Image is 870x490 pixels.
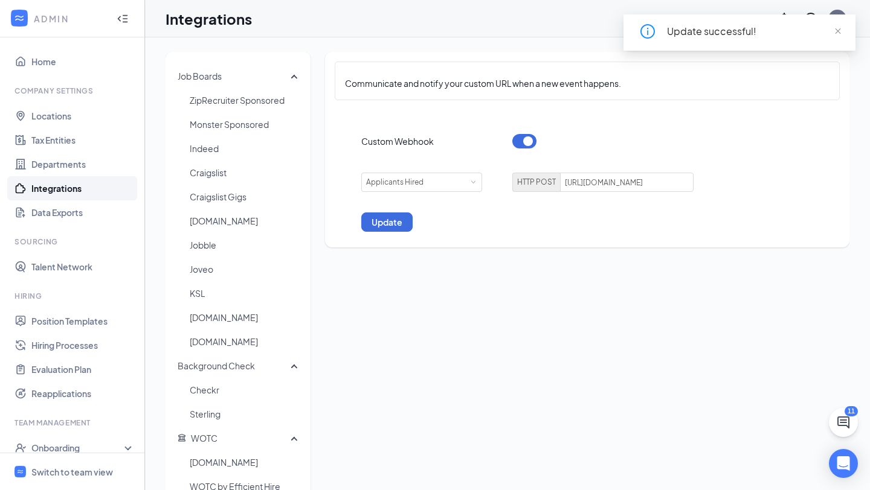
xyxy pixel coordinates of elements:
[166,8,252,29] h1: Integrations
[190,450,301,474] span: [DOMAIN_NAME]
[117,13,129,25] svg: Collapse
[190,209,301,233] span: [DOMAIN_NAME]
[16,468,24,476] svg: WorkstreamLogo
[845,406,858,416] div: 11
[31,104,135,128] a: Locations
[560,173,694,192] input: Please input your webhook URL.
[829,449,858,478] div: Open Intercom Messenger
[361,212,413,232] button: Update
[31,49,135,74] a: Home
[31,381,135,406] a: Reapplications
[190,161,301,185] span: Craigslist
[366,173,432,191] div: Applicants Hired
[31,176,135,200] a: Integrations
[190,329,301,354] span: [DOMAIN_NAME]
[13,12,25,24] svg: WorkstreamLogo
[31,333,135,357] a: Hiring Processes
[191,433,217,444] span: WOTC
[14,442,27,454] svg: UserCheck
[836,415,851,430] svg: ChatActive
[190,402,301,426] span: Sterling
[190,136,301,161] span: Indeed
[829,408,858,437] button: ChatActive
[190,185,301,209] span: Craigslist Gigs
[31,152,135,176] a: Departments
[31,309,135,333] a: Position Templates
[190,305,301,329] span: [DOMAIN_NAME]
[190,378,301,402] span: Checkr
[14,291,132,301] div: Hiring
[190,88,301,112] span: ZipRecruiter Sponsored
[34,13,106,25] div: ADMIN
[31,255,135,279] a: Talent Network
[14,418,132,428] div: Team Management
[190,281,301,305] span: KSL
[667,24,841,39] div: Update successful!
[31,200,135,224] a: Data Exports
[14,237,132,247] div: Sourcing
[345,77,830,90] span: Communicate and notify your custom URL when a new event happens.
[178,71,222,81] span: Job Boards
[833,13,842,24] div: SB
[178,360,255,371] span: Background Check
[31,442,124,454] div: Onboarding
[31,357,135,381] a: Evaluation Plan
[834,27,842,36] span: close
[31,128,135,152] a: Tax Entities
[190,112,301,136] span: Monster Sponsored
[178,433,186,442] svg: Government
[512,173,560,192] span: HTTP POST
[361,136,434,147] span: Custom Webhook
[777,11,791,26] svg: Notifications
[640,24,655,39] span: info-circle
[31,466,113,478] div: Switch to team view
[804,11,818,26] svg: QuestionInfo
[14,86,132,96] div: Company Settings
[190,257,301,281] span: Joveo
[190,233,301,257] span: Jobble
